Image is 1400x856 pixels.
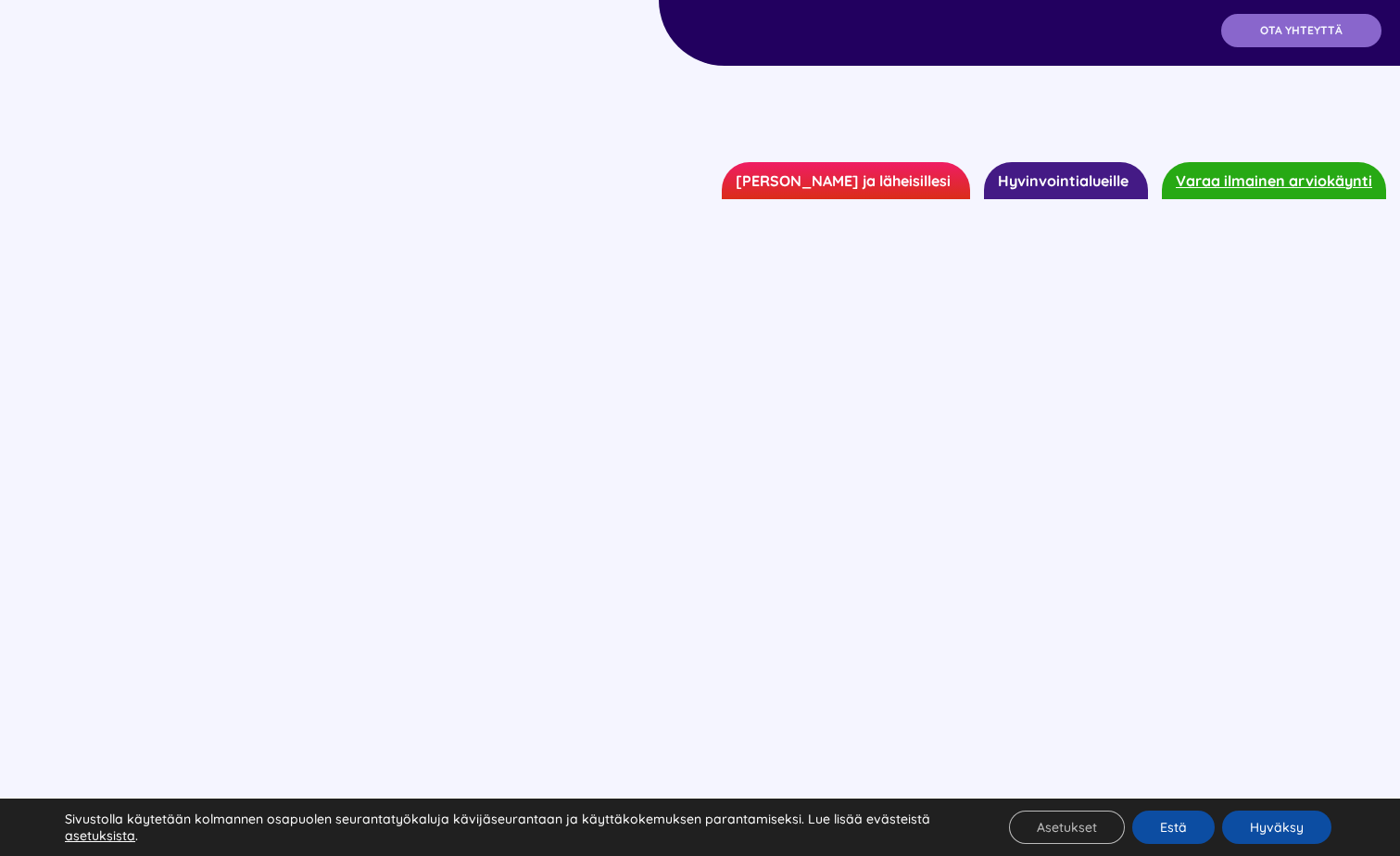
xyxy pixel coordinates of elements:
a: OTA YHTEYTTÄ [1221,14,1381,47]
p: Sivustolla käytetään kolmannen osapuolen seurantatyökaluja kävijäseurantaan ja käyttäkokemuksen p... [65,811,964,844]
button: asetuksista [65,827,135,844]
a: [PERSON_NAME] ja läheisillesi [722,162,970,199]
a: Hyvinvointialueille [984,162,1148,199]
button: Hyväksy [1222,811,1331,844]
button: Estä [1132,811,1215,844]
span: OTA YHTEYTTÄ [1260,24,1343,37]
button: Asetukset [1009,811,1125,844]
a: Varaa ilmainen arviokäynti [1162,162,1386,199]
